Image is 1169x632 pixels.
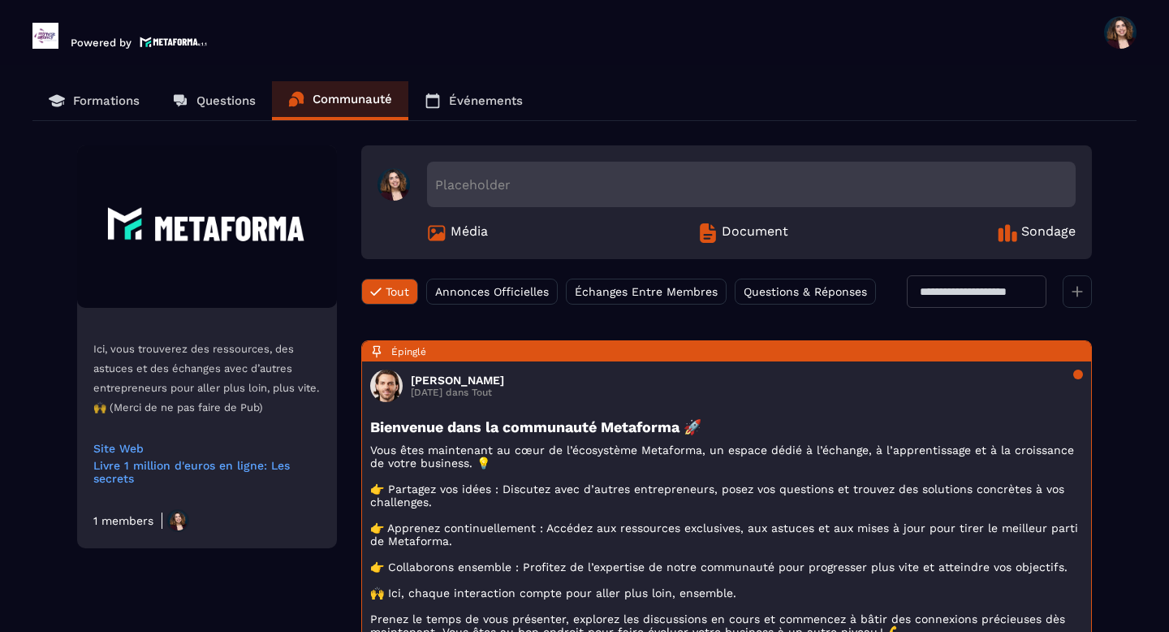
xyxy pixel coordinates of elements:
div: 1 members [93,514,153,527]
h3: [PERSON_NAME] [411,374,504,387]
span: Sondage [1021,223,1076,243]
img: logo-branding [32,23,58,49]
img: Community background [77,145,337,308]
p: [DATE] dans Tout [411,387,504,398]
p: Powered by [71,37,132,49]
span: Échanges Entre Membres [575,285,718,298]
a: Questions [156,81,272,120]
span: Document [722,223,788,243]
span: Média [451,223,488,243]
span: Annonces Officielles [435,285,549,298]
img: https://production-metaforma-bucket.s3.fr-par.scw.cloud/production-metaforma-bucket/users/July202... [166,509,189,532]
span: Questions & Réponses [744,285,867,298]
a: Communauté [272,81,408,120]
a: Événements [408,81,539,120]
a: Livre 1 million d'euros en ligne: Les secrets [93,459,321,485]
span: Épinglé [391,346,426,357]
p: Communauté [313,92,392,106]
p: Ici, vous trouverez des ressources, des astuces et des échanges avec d’autres entrepreneurs pour ... [93,340,321,418]
p: Formations [73,93,140,108]
h3: Bienvenue dans la communauté Metaforma 🚀 [370,418,1083,435]
p: Événements [449,93,523,108]
span: Tout [386,285,409,298]
a: Formations [32,81,156,120]
img: logo [140,35,208,49]
p: Questions [196,93,256,108]
a: Site Web [93,442,321,455]
div: Placeholder [427,162,1076,207]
